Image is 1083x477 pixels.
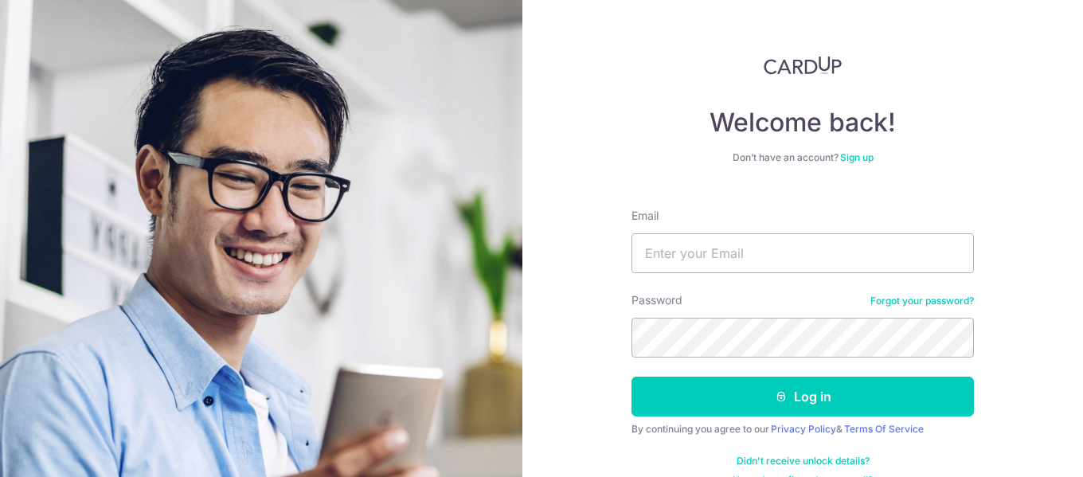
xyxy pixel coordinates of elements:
[840,151,874,163] a: Sign up
[844,423,924,435] a: Terms Of Service
[631,151,974,164] div: Don’t have an account?
[631,233,974,273] input: Enter your Email
[631,423,974,436] div: By continuing you agree to our &
[764,56,842,75] img: CardUp Logo
[631,107,974,139] h4: Welcome back!
[771,423,836,435] a: Privacy Policy
[631,377,974,416] button: Log in
[631,208,659,224] label: Email
[737,455,870,467] a: Didn't receive unlock details?
[870,295,974,307] a: Forgot your password?
[631,292,682,308] label: Password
